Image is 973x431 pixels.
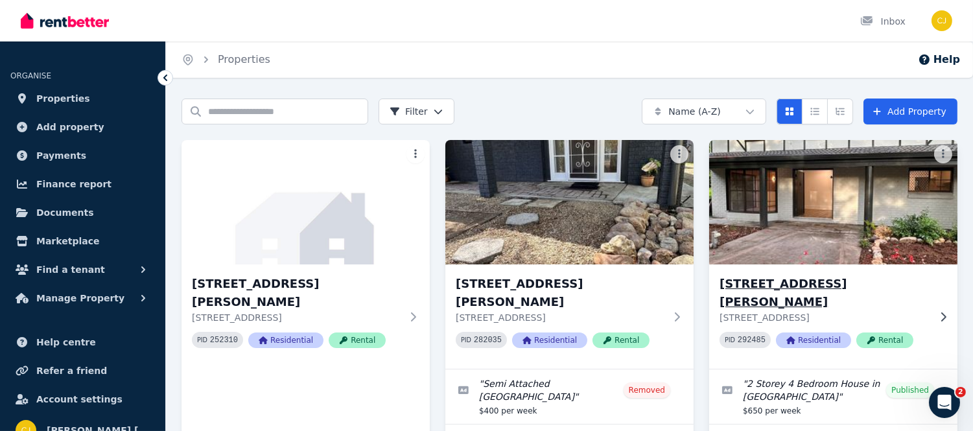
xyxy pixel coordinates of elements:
a: Refer a friend [10,358,155,384]
a: Properties [10,86,155,111]
span: Help centre [36,334,96,350]
iframe: Intercom live chat [929,387,960,418]
a: Marketplace [10,228,155,254]
img: 44 Mimosa Lane, Moggill [182,140,430,264]
div: Inbox [860,15,906,28]
button: More options [670,145,688,163]
a: Edit listing: 2 Storey 4 Bedroom House in Moggill [709,369,957,424]
h3: [STREET_ADDRESS][PERSON_NAME] [456,275,665,311]
a: Add property [10,114,155,140]
span: Name (A-Z) [668,105,721,118]
span: Residential [248,332,323,348]
span: Residential [512,332,587,348]
code: 282035 [474,336,502,345]
button: More options [406,145,425,163]
a: Finance report [10,171,155,197]
span: Rental [856,332,913,348]
a: Edit listing: Semi Attached Granny Flat [445,369,694,424]
p: [STREET_ADDRESS] [192,311,401,324]
a: Payments [10,143,155,169]
img: 44A Mimosa Lane, Moggill [703,137,963,268]
span: Find a tenant [36,262,105,277]
nav: Breadcrumb [166,41,286,78]
small: PID [725,336,735,344]
button: Card view [777,99,803,124]
div: View options [777,99,853,124]
h3: [STREET_ADDRESS][PERSON_NAME] [720,275,929,311]
img: 44 Mimosa Lane, Moggill [445,140,694,264]
button: Manage Property [10,285,155,311]
button: Expanded list view [827,99,853,124]
a: Properties [218,53,270,65]
span: Payments [36,148,86,163]
a: Documents [10,200,155,226]
span: Manage Property [36,290,124,306]
img: RentBetter [21,11,109,30]
span: 2 [955,387,966,397]
span: Properties [36,91,90,106]
span: Rental [329,332,386,348]
a: 44 Mimosa Lane, Moggill[STREET_ADDRESS][PERSON_NAME][STREET_ADDRESS]PID 252310ResidentialRental [182,140,430,369]
span: ORGANISE [10,71,51,80]
img: Cameron James Peppin [932,10,952,31]
button: Find a tenant [10,257,155,283]
code: 292485 [738,336,766,345]
p: [STREET_ADDRESS] [720,311,929,324]
a: 44A Mimosa Lane, Moggill[STREET_ADDRESS][PERSON_NAME][STREET_ADDRESS]PID 292485ResidentialRental [709,140,957,369]
span: Residential [776,332,851,348]
small: PID [461,336,471,344]
small: PID [197,336,207,344]
p: [STREET_ADDRESS] [456,311,665,324]
h3: [STREET_ADDRESS][PERSON_NAME] [192,275,401,311]
button: More options [934,145,952,163]
a: Account settings [10,386,155,412]
button: Help [918,52,960,67]
a: Add Property [863,99,957,124]
span: Finance report [36,176,111,192]
span: Account settings [36,391,123,407]
a: Help centre [10,329,155,355]
span: Rental [592,332,650,348]
button: Name (A-Z) [642,99,766,124]
span: Filter [390,105,428,118]
span: Add property [36,119,104,135]
code: 252310 [210,336,238,345]
span: Documents [36,205,94,220]
a: 44 Mimosa Lane, Moggill[STREET_ADDRESS][PERSON_NAME][STREET_ADDRESS]PID 282035ResidentialRental [445,140,694,369]
span: Marketplace [36,233,99,249]
span: Refer a friend [36,363,107,379]
button: Filter [379,99,454,124]
button: Compact list view [802,99,828,124]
